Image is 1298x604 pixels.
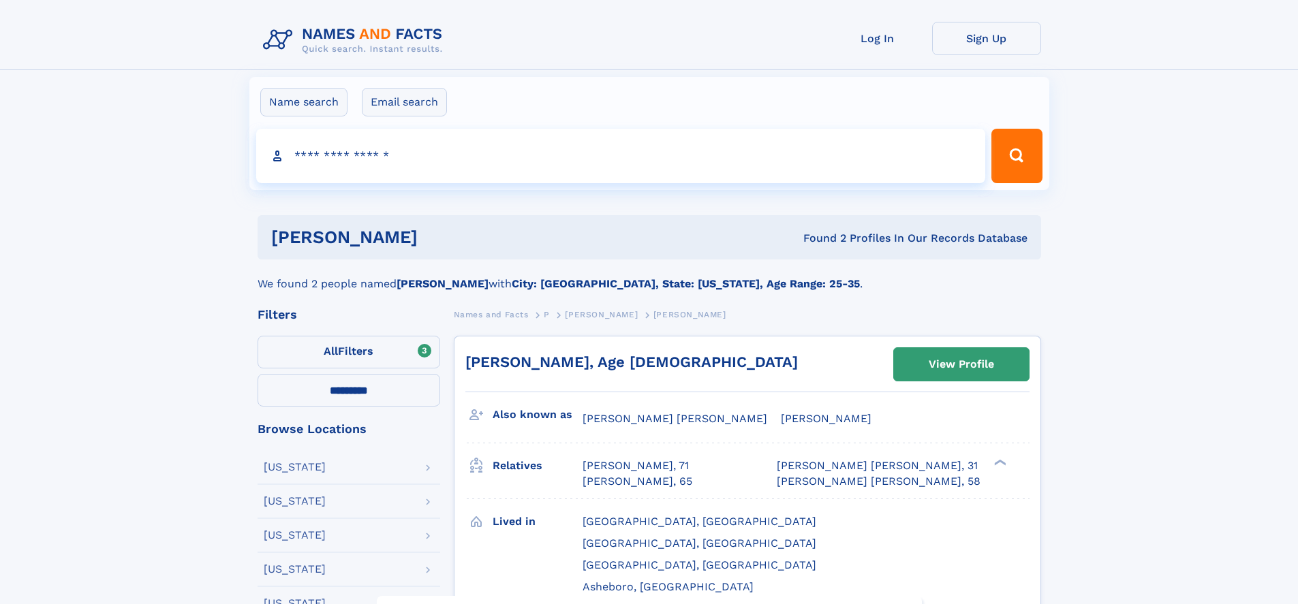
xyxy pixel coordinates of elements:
[611,231,1027,246] div: Found 2 Profiles In Our Records Database
[258,336,440,368] label: Filters
[544,310,550,319] span: P
[653,310,726,319] span: [PERSON_NAME]
[258,423,440,435] div: Browse Locations
[544,306,550,323] a: P
[929,349,994,380] div: View Profile
[991,129,1042,183] button: Search Button
[583,474,692,489] a: [PERSON_NAME], 65
[583,412,767,425] span: [PERSON_NAME] [PERSON_NAME]
[493,454,583,477] h3: Relatives
[583,515,816,528] span: [GEOGRAPHIC_DATA], [GEOGRAPHIC_DATA]
[260,88,347,116] label: Name search
[256,129,986,183] input: search input
[258,308,440,321] div: Filters
[991,458,1007,467] div: ❯
[777,474,980,489] a: [PERSON_NAME] [PERSON_NAME], 58
[781,412,871,425] span: [PERSON_NAME]
[264,530,326,541] div: [US_STATE]
[583,537,816,550] span: [GEOGRAPHIC_DATA], [GEOGRAPHIC_DATA]
[493,510,583,533] h3: Lived in
[465,353,798,370] a: [PERSON_NAME], Age [DEMOGRAPHIC_DATA]
[565,310,638,319] span: [PERSON_NAME]
[583,558,816,571] span: [GEOGRAPHIC_DATA], [GEOGRAPHIC_DATA]
[264,462,326,473] div: [US_STATE]
[258,22,454,59] img: Logo Names and Facts
[258,259,1041,292] div: We found 2 people named with .
[823,22,932,55] a: Log In
[362,88,447,116] label: Email search
[271,229,611,246] h1: [PERSON_NAME]
[894,348,1029,381] a: View Profile
[512,277,860,290] b: City: [GEOGRAPHIC_DATA], State: [US_STATE], Age Range: 25-35
[324,345,338,357] span: All
[777,458,978,473] a: [PERSON_NAME] [PERSON_NAME], 31
[493,403,583,426] h3: Also known as
[583,458,689,473] a: [PERSON_NAME], 71
[264,564,326,575] div: [US_STATE]
[932,22,1041,55] a: Sign Up
[565,306,638,323] a: [PERSON_NAME]
[397,277,489,290] b: [PERSON_NAME]
[264,496,326,507] div: [US_STATE]
[454,306,529,323] a: Names and Facts
[583,580,754,593] span: Asheboro, [GEOGRAPHIC_DATA]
